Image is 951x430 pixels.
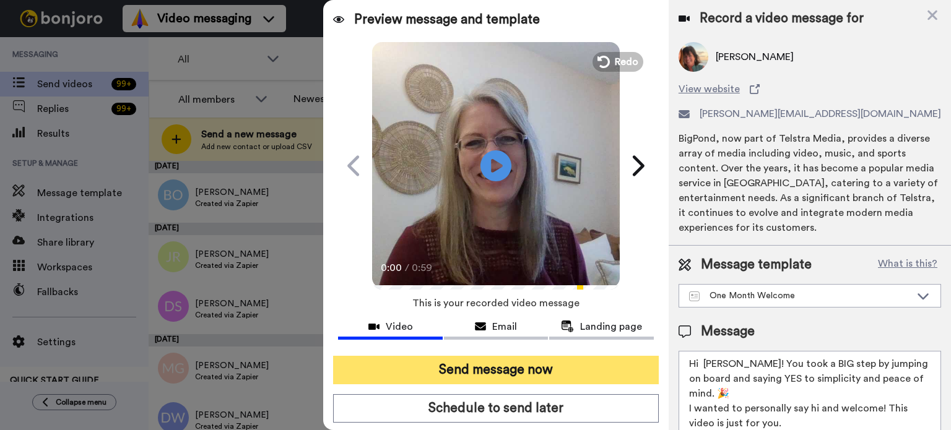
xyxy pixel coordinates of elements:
span: Message template [701,256,812,274]
span: Landing page [580,319,642,334]
a: View website [679,82,941,97]
span: This is your recorded video message [412,290,580,317]
button: Schedule to send later [333,394,659,423]
span: Video [386,319,413,334]
div: One Month Welcome [689,290,911,302]
button: Send message now [333,356,659,384]
img: Message-temps.svg [689,291,700,301]
div: BigPond, now part of Telstra Media, provides a diverse array of media including video, music, and... [679,131,941,235]
span: View website [679,82,740,97]
span: Email [492,319,517,334]
span: 0:00 [381,260,402,275]
span: [PERSON_NAME][EMAIL_ADDRESS][DOMAIN_NAME] [700,106,941,121]
span: 0:59 [412,260,433,275]
span: / [405,260,409,275]
button: What is this? [874,256,941,274]
span: Message [701,322,755,341]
